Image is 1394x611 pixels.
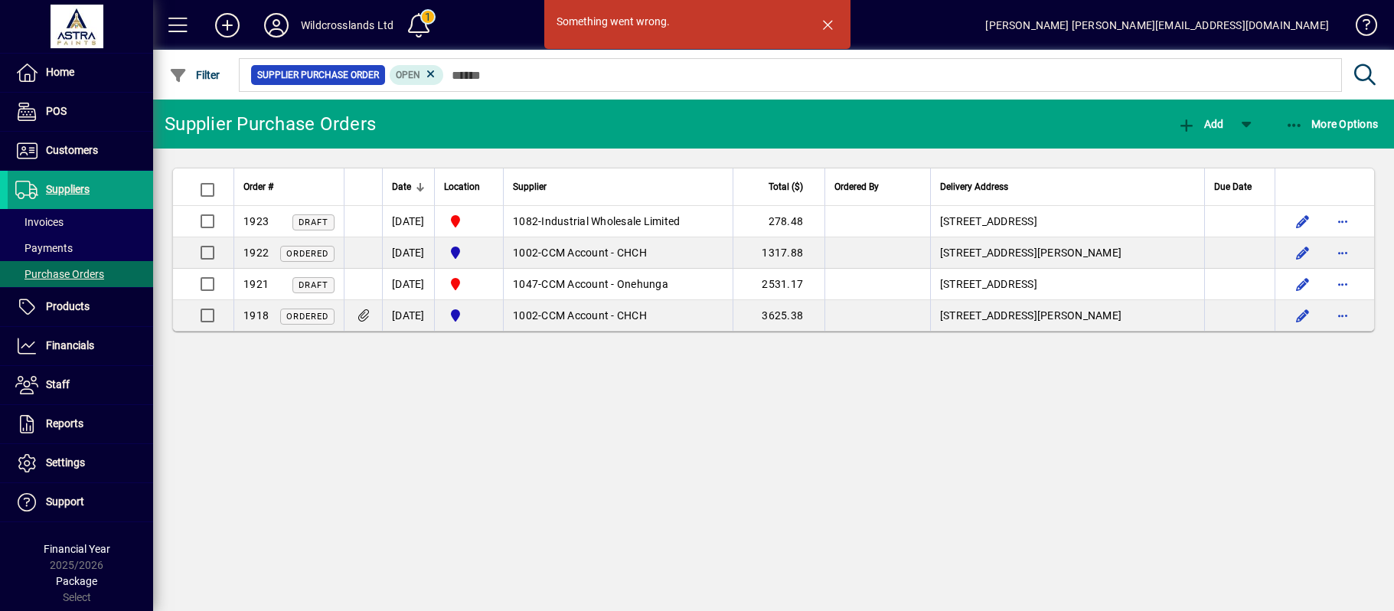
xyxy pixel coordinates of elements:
span: CCM Account - Onehunga [541,278,668,290]
a: Payments [8,235,153,261]
span: Reports [46,417,83,430]
a: Reports [8,405,153,443]
div: Date [392,178,425,195]
span: 1918 [243,309,269,322]
span: POS [46,105,67,117]
button: More options [1330,303,1355,328]
td: [DATE] [382,237,434,269]
span: Open [396,70,420,80]
span: Delivery Address [940,178,1008,195]
span: Ordered [286,249,328,259]
button: Filter [165,61,224,89]
span: Customers [46,144,98,156]
a: Knowledge Base [1344,3,1375,53]
span: Total ($) [769,178,803,195]
span: Staff [46,378,70,390]
span: Purchase Orders [15,268,104,280]
span: Supplier [513,178,547,195]
td: [DATE] [382,269,434,300]
button: Edit [1291,303,1315,328]
span: CCM Account - CHCH [541,247,647,259]
td: 2531.17 [733,269,824,300]
button: More options [1330,240,1355,265]
td: 3625.38 [733,300,824,331]
div: [PERSON_NAME] [PERSON_NAME][EMAIL_ADDRESS][DOMAIN_NAME] [985,13,1329,38]
td: [STREET_ADDRESS][PERSON_NAME] [930,300,1204,331]
div: Supplier [513,178,723,195]
button: More options [1330,209,1355,234]
td: [DATE] [382,206,434,237]
span: Financials [46,339,94,351]
span: Draft [299,280,328,290]
a: Purchase Orders [8,261,153,287]
td: [STREET_ADDRESS] [930,269,1204,300]
span: 1923 [243,215,269,227]
span: More Options [1285,118,1379,130]
span: Filter [169,69,220,81]
span: Products [46,300,90,312]
div: Wildcrosslands Ltd [301,13,393,38]
button: More options [1330,272,1355,296]
span: Christchurch [444,243,494,262]
a: Support [8,483,153,521]
span: Home [46,66,74,78]
td: [DATE] [382,300,434,331]
span: Financial Year [44,543,110,555]
span: Christchurch [444,306,494,325]
span: CCM Account - CHCH [541,309,647,322]
span: Supplier Purchase Order [257,67,379,83]
span: 1002 [513,247,538,259]
td: 1317.88 [733,237,824,269]
div: Supplier Purchase Orders [165,112,376,136]
td: [STREET_ADDRESS] [930,206,1204,237]
button: Edit [1291,209,1315,234]
span: Location [444,178,480,195]
button: Add [1174,110,1227,138]
div: Due Date [1214,178,1265,195]
span: Support [46,495,84,508]
td: - [503,269,733,300]
a: Products [8,288,153,326]
button: Edit [1291,240,1315,265]
td: 278.48 [733,206,824,237]
span: Suppliers [46,183,90,195]
span: 1047 [513,278,538,290]
span: 1002 [513,309,538,322]
mat-chip: Completion Status: Open [390,65,444,85]
a: Invoices [8,209,153,235]
a: POS [8,93,153,131]
span: Add [1177,118,1223,130]
a: Customers [8,132,153,170]
div: Order # [243,178,335,195]
span: Date [392,178,411,195]
span: Onehunga [444,212,494,230]
button: More Options [1281,110,1383,138]
div: Location [444,178,494,195]
a: Staff [8,366,153,404]
td: - [503,206,733,237]
span: Industrial Wholesale Limited [541,215,680,227]
a: Home [8,54,153,92]
td: - [503,237,733,269]
span: 1921 [243,278,269,290]
span: Due Date [1214,178,1252,195]
button: Edit [1291,272,1315,296]
span: Ordered [286,312,328,322]
td: - [503,300,733,331]
span: Order # [243,178,273,195]
button: Add [203,11,252,39]
a: Financials [8,327,153,365]
div: Total ($) [743,178,817,195]
span: Draft [299,217,328,227]
span: Settings [46,456,85,469]
span: Payments [15,242,73,254]
button: Profile [252,11,301,39]
div: Ordered By [834,178,921,195]
td: [STREET_ADDRESS][PERSON_NAME] [930,237,1204,269]
span: Invoices [15,216,64,228]
span: Package [56,575,97,587]
span: Onehunga [444,275,494,293]
span: 1082 [513,215,538,227]
span: Ordered By [834,178,879,195]
a: Settings [8,444,153,482]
